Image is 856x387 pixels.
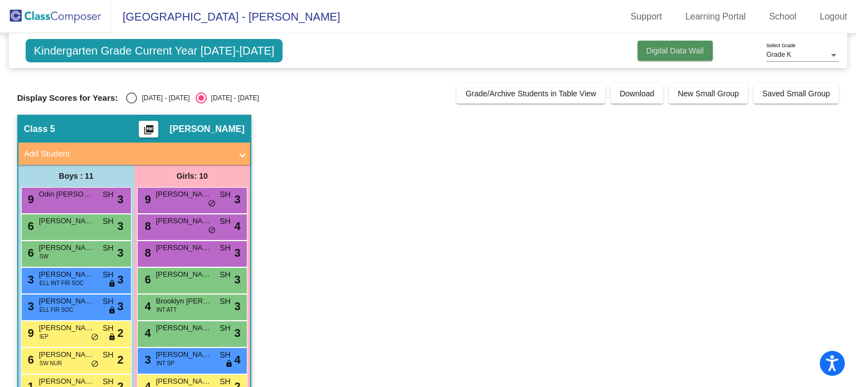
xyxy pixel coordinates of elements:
span: 9 [25,327,34,339]
span: 4 [142,300,151,312]
span: Digital Data Wall [646,46,704,55]
span: 6 [25,247,34,259]
span: [PERSON_NAME] [156,376,212,387]
span: SH [220,322,230,334]
span: 3 [235,191,241,208]
a: Support [622,8,671,26]
span: SH [103,296,113,307]
span: lock [108,333,116,342]
span: Class 5 [24,124,55,135]
div: Girls: 10 [134,165,250,187]
mat-expansion-panel-header: Add Student [18,143,250,165]
span: SH [103,242,113,254]
button: Grade/Archive Students in Table View [456,84,605,104]
span: [PERSON_NAME] [156,322,212,334]
span: Grade/Archive Students in Table View [465,89,596,98]
span: 4 [142,327,151,339]
span: [PERSON_NAME] [169,124,244,135]
span: do_not_disturb_alt [91,360,99,369]
span: SH [220,296,230,307]
span: INT SP [157,359,174,368]
span: 6 [25,220,34,232]
span: [PERSON_NAME] [39,322,95,334]
span: 2 [118,325,124,341]
span: Display Scores for Years: [17,93,118,103]
span: Brooklyn [PERSON_NAME] [156,296,212,307]
span: Grade K [766,51,791,58]
span: 3 [118,271,124,288]
div: [DATE] - [DATE] [137,93,189,103]
span: ELL FIR SOC [40,306,74,314]
span: Download [620,89,654,98]
span: 9 [142,193,151,205]
span: SH [220,242,230,254]
span: SH [220,269,230,281]
span: 3 [118,244,124,261]
span: [PERSON_NAME] [39,349,95,360]
button: New Small Group [669,84,748,104]
span: 3 [235,244,241,261]
span: SW NUR [40,359,62,368]
span: 8 [142,220,151,232]
span: [PERSON_NAME] [39,215,95,227]
button: Digital Data Wall [638,41,713,61]
span: [PERSON_NAME] [39,376,95,387]
span: lock [225,360,233,369]
div: [DATE] - [DATE] [207,93,259,103]
span: 9 [25,193,34,205]
span: [PERSON_NAME] [156,242,212,253]
span: [PERSON_NAME] [156,349,212,360]
mat-panel-title: Add Student [24,148,231,160]
span: 6 [25,354,34,366]
span: 3 [25,273,34,286]
span: do_not_disturb_alt [208,226,216,235]
span: 3 [235,325,241,341]
span: 8 [142,247,151,259]
span: 3 [235,271,241,288]
span: Kindergarten Grade Current Year [DATE]-[DATE] [26,39,283,62]
mat-icon: picture_as_pdf [142,124,155,140]
span: SH [103,215,113,227]
span: INT ATT [157,306,177,314]
span: ELL INT FIR SOC [40,279,84,287]
span: [PERSON_NAME] [39,269,95,280]
span: lock [108,280,116,288]
span: 2 [118,351,124,368]
span: [PERSON_NAME] [156,215,212,227]
mat-radio-group: Select an option [126,92,259,104]
span: SH [220,215,230,227]
span: SH [220,189,230,200]
span: SH [103,349,113,361]
span: 3 [142,354,151,366]
span: do_not_disturb_alt [208,199,216,208]
span: SH [103,189,113,200]
span: SH [103,269,113,281]
span: [PERSON_NAME] [39,296,95,307]
span: 6 [142,273,151,286]
span: 3 [235,298,241,315]
span: SW [40,252,48,261]
span: 3 [25,300,34,312]
span: SH [220,349,230,361]
span: [PERSON_NAME] [156,269,212,280]
span: do_not_disturb_alt [91,333,99,342]
span: 3 [118,298,124,315]
a: School [760,8,805,26]
span: 4 [235,351,241,368]
span: SH [103,322,113,334]
span: [PERSON_NAME] [156,189,212,200]
span: Saved Small Group [762,89,830,98]
a: Learning Portal [677,8,755,26]
span: [PERSON_NAME] [39,242,95,253]
a: Logout [811,8,856,26]
span: 3 [118,218,124,234]
button: Download [611,84,663,104]
span: [GEOGRAPHIC_DATA] - [PERSON_NAME] [111,8,340,26]
button: Saved Small Group [753,84,839,104]
span: lock [108,306,116,315]
span: 4 [235,218,241,234]
span: Odin [PERSON_NAME] [39,189,95,200]
span: IEP [40,332,48,341]
div: Boys : 11 [18,165,134,187]
span: New Small Group [678,89,739,98]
